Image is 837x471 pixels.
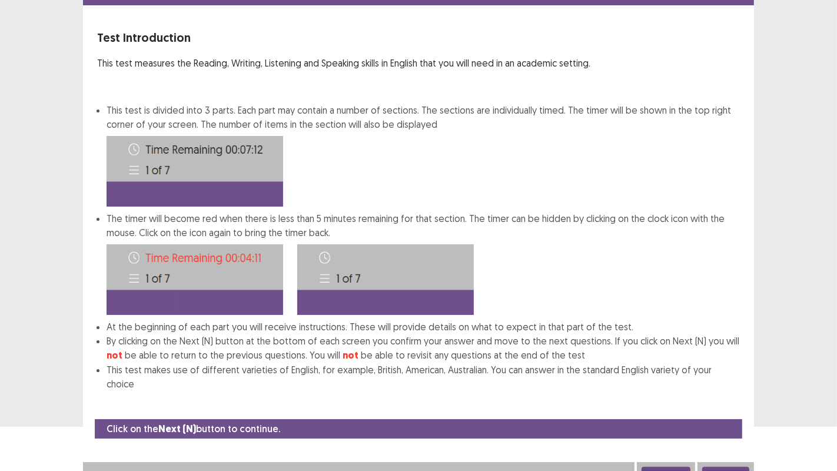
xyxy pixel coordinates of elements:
[343,349,358,361] strong: not
[107,422,280,436] p: Click on the button to continue.
[107,103,740,207] li: This test is divided into 3 parts. Each part may contain a number of sections. The sections are i...
[107,320,740,334] li: At the beginning of each part you will receive instructions. These will provide details on what t...
[107,349,122,361] strong: not
[107,363,740,391] li: This test makes use of different varieties of English, for example, British, American, Australian...
[97,56,740,70] p: This test measures the Reading, Writing, Listening and Speaking skills in English that you will n...
[107,244,283,315] img: Time-image
[107,136,283,207] img: Time-image
[107,334,740,363] li: By clicking on the Next (N) button at the bottom of each screen you confirm your answer and move ...
[297,244,474,315] img: Time-image
[158,423,196,435] strong: Next (N)
[97,29,740,47] p: Test Introduction
[107,211,740,320] li: The timer will become red when there is less than 5 minutes remaining for that section. The timer...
